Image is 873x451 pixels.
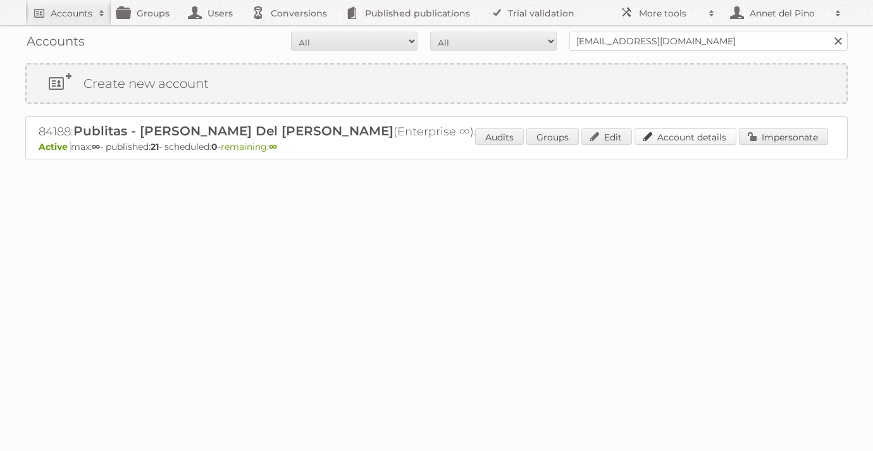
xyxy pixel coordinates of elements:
strong: ∞ [92,141,100,152]
a: Groups [526,128,579,145]
a: Impersonate [739,128,828,145]
span: Active [39,141,71,152]
h2: Accounts [51,7,92,20]
h2: Annet del Pino [746,7,829,20]
a: Audits [475,128,524,145]
strong: ∞ [269,141,277,152]
h2: More tools [639,7,702,20]
span: remaining: [221,141,277,152]
a: Create new account [27,65,846,102]
a: Edit [581,128,632,145]
p: max: - published: - scheduled: - [39,141,834,152]
a: Account details [635,128,736,145]
span: Publitas - [PERSON_NAME] Del [PERSON_NAME] [73,123,393,139]
strong: 0 [211,141,218,152]
strong: 21 [151,141,159,152]
h2: 84188: (Enterprise ∞) - TRIAL - Self Service [39,123,481,140]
